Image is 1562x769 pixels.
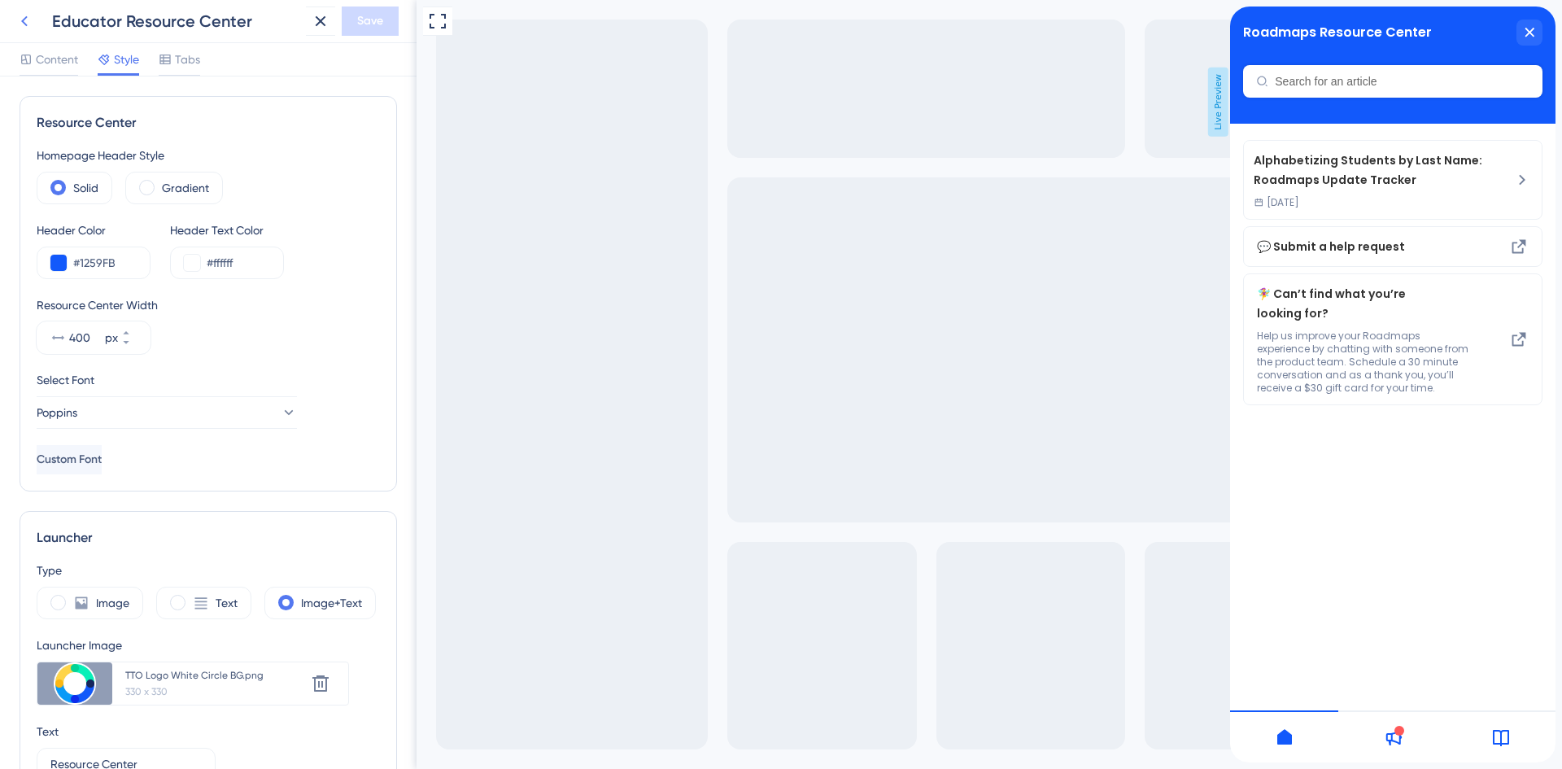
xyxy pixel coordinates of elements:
div: Alphabetizing Students by Last Name: Roadmaps Update Tracker [13,133,312,213]
span: Custom Font [37,450,102,470]
span: Live Preview [792,68,812,137]
span: [DATE] [37,190,69,203]
button: Poppins [37,396,297,429]
span: Resource Center [38,5,146,24]
span: Poppins [37,403,77,422]
div: Header Text Color [170,221,284,240]
div: Resource Center Width [37,295,380,315]
div: Homepage Header Style [37,146,380,165]
button: px [121,338,151,354]
span: Roadmaps Resource Center [13,14,202,38]
button: Custom Font [37,445,102,474]
span: Style [114,50,139,69]
div: Can’t find what you’re looking for? [27,277,244,388]
div: Text [37,722,59,741]
div: Header Color [37,221,151,240]
span: Save [357,11,383,31]
div: close resource center [286,13,312,39]
div: 330 x 330 [125,685,306,698]
div: Resource Center [37,113,380,133]
button: Save [342,7,399,36]
label: Image+Text [301,593,362,613]
label: Image [96,593,129,613]
div: Submit a help request [27,230,244,250]
label: Solid [73,178,98,198]
span: 💬 Submit a help request [27,230,218,250]
input: Search for an article [45,68,299,81]
div: 3 [156,9,162,22]
span: 🧚‍♀️ Can’t find what you’re looking for? [27,277,218,317]
span: Content [36,50,78,69]
img: file-1751380878232.png [54,662,96,705]
span: Help us improve your Roadmaps experience by chatting with someone from the product team. Schedule... [27,323,244,388]
span: Tabs [175,50,200,69]
div: Launcher [37,528,380,548]
div: Type [37,561,380,580]
div: Launcher Image [37,636,349,655]
button: px [121,321,151,338]
div: TTO Logo White Circle BG.png [125,669,304,682]
input: px [69,328,102,347]
div: Alphabetizing Students by Last Name: Roadmaps Update Tracker [24,144,276,183]
div: px [105,328,118,347]
img: launcher-image-alternative-text [13,5,32,24]
label: Text [216,593,238,613]
label: Gradient [162,178,209,198]
div: Select Font [37,370,380,390]
div: Educator Resource Center [52,10,299,33]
